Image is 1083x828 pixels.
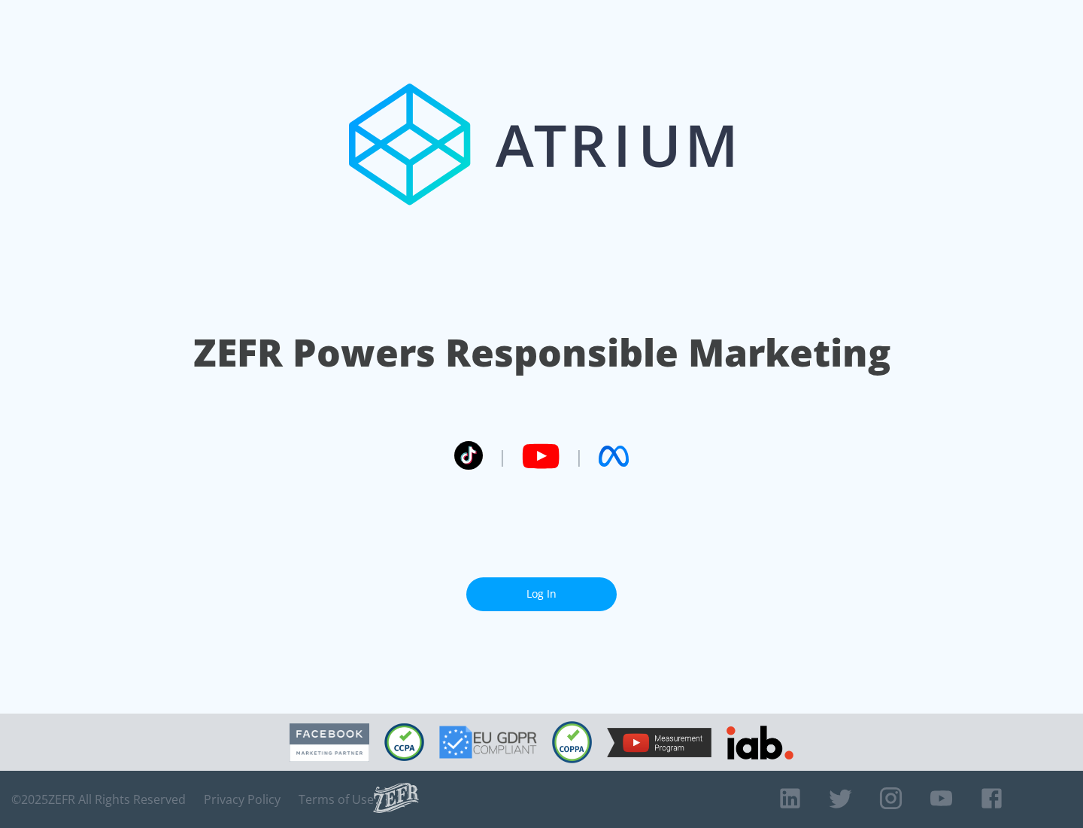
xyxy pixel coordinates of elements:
img: COPPA Compliant [552,721,592,763]
img: IAB [727,726,793,760]
a: Privacy Policy [204,792,281,807]
img: Facebook Marketing Partner [290,723,369,762]
a: Log In [466,577,617,611]
img: CCPA Compliant [384,723,424,761]
h1: ZEFR Powers Responsible Marketing [193,327,890,379]
span: | [575,445,584,467]
span: | [498,445,507,467]
img: YouTube Measurement Program [607,728,711,757]
img: GDPR Compliant [439,726,537,759]
span: © 2025 ZEFR All Rights Reserved [11,792,186,807]
a: Terms of Use [299,792,374,807]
